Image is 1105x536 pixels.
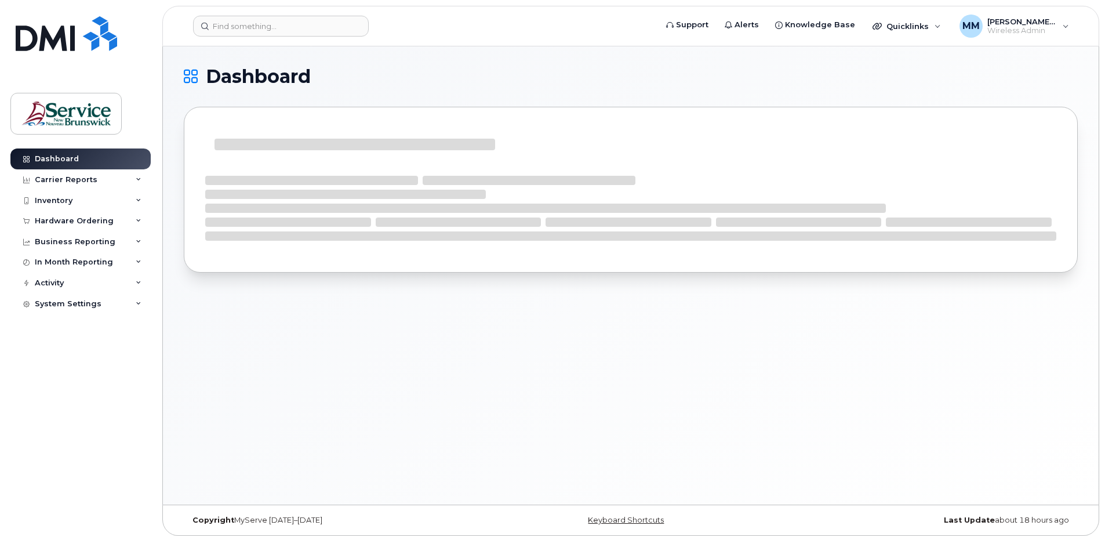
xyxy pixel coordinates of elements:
[184,516,482,525] div: MyServe [DATE]–[DATE]
[206,68,311,85] span: Dashboard
[192,516,234,524] strong: Copyright
[588,516,664,524] a: Keyboard Shortcuts
[780,516,1078,525] div: about 18 hours ago
[944,516,995,524] strong: Last Update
